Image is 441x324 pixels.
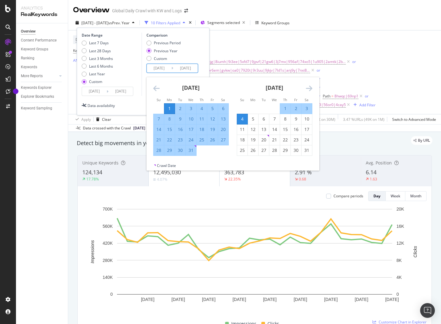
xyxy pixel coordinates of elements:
[301,135,312,145] td: Choose Saturday, August 24, 2024 as your check-in date. It’s available.
[153,85,160,92] div: Move backward to switch to the previous month.
[196,114,207,124] td: Selected. Thursday, July 11, 2024
[73,48,88,53] span: Keyword
[175,137,185,143] div: 23
[89,64,113,69] div: Last 6 Months
[82,64,113,69] div: Last 6 Months
[154,116,164,122] div: 7
[301,145,312,156] td: Choose Saturday, August 31, 2024 as your check-in date. It’s available.
[218,114,228,124] td: Selected. Saturday, July 13, 2024
[272,97,277,102] small: We
[186,147,196,153] div: 31
[248,116,258,122] div: 5
[302,105,312,112] div: 3
[82,33,140,38] div: Date Range
[108,20,130,26] span: vs Prev. Year
[186,126,196,132] div: 17
[258,145,269,156] td: Choose Tuesday, August 27, 2024 as your check-in date. It’s available.
[269,114,280,124] td: Choose Wednesday, August 7, 2024 as your check-in date. It’s available.
[73,5,110,15] div: Overview
[269,116,280,122] div: 7
[259,126,269,132] div: 13
[73,58,81,63] div: AND
[202,297,216,302] text: [DATE]
[248,135,258,145] td: Choose Monday, August 19, 2024 as your check-in date. It’s available.
[352,59,356,65] button: or
[280,116,291,122] div: 8
[291,103,301,114] td: Selected. Friday, August 2, 2024
[88,103,115,108] div: Data availability
[218,126,228,132] div: 20
[171,297,185,302] text: [DATE]
[82,48,113,53] div: Last 28 Days
[164,147,175,153] div: 29
[175,147,185,153] div: 30
[21,93,54,100] div: Explorer Bookmarks
[89,56,113,61] div: Last 3 Months
[323,93,330,99] span: Path
[83,125,131,131] div: Data crossed with the Crawl
[218,116,228,122] div: 13
[164,114,175,124] td: Selected. Monday, July 8, 2024
[164,103,175,114] td: Selected as start date. Monday, July 1, 2024
[151,20,180,26] div: 10 Filters Applied
[207,116,218,122] div: 12
[259,147,269,153] div: 27
[228,176,241,182] div: 22.35%
[142,18,188,28] button: 10 Filters Applied
[157,97,161,102] small: Su
[258,135,269,145] td: Choose Tuesday, August 20, 2024 as your check-in date. It’s available.
[262,97,266,102] small: Tu
[291,114,301,124] td: Choose Friday, August 9, 2024 as your check-in date. It’s available.
[291,145,301,156] td: Choose Friday, August 30, 2024 as your check-in date. It’s available.
[317,67,320,73] button: or
[218,103,228,114] td: Selected. Saturday, July 6, 2024
[317,68,320,73] div: or
[82,87,107,96] input: Start Date
[207,126,218,132] div: 19
[351,101,376,109] button: Add Filter
[175,103,185,114] td: Selected. Tuesday, July 2, 2024
[305,97,308,102] small: Sa
[218,105,228,112] div: 6
[146,40,181,45] div: Previous Period
[21,73,57,79] a: More Reports
[73,57,81,63] button: AND
[141,297,154,302] text: [DATE]
[373,193,381,199] div: Day
[86,176,99,182] div: 17.78%
[21,105,64,112] a: Keyword Sampling
[186,137,196,143] div: 24
[207,137,218,143] div: 26
[153,179,156,180] img: Equal
[365,93,369,99] button: or
[269,137,280,143] div: 21
[175,116,185,122] div: 9
[82,71,113,77] div: Last Year
[334,193,363,199] div: Compare periods
[301,124,312,135] td: Choose Saturday, August 17, 2024 as your check-in date. It’s available.
[396,292,399,297] text: 0
[108,87,133,96] input: End Date
[294,297,307,302] text: [DATE]
[207,135,218,145] td: Selected. Friday, July 26, 2024
[89,40,109,45] div: Last 7 Days
[291,124,301,135] td: Choose Friday, August 16, 2024 as your check-in date. It’s available.
[343,117,384,122] div: 3.47 % URLs ( 49K on 1M )
[211,97,214,102] small: Fr
[21,28,36,35] div: Overview
[258,124,269,135] td: Choose Tuesday, August 13, 2024 as your check-in date. It’s available.
[248,147,258,153] div: 26
[21,5,63,11] div: Analytics
[83,206,427,313] div: A chart.
[186,116,196,122] div: 10
[188,97,193,102] small: We
[405,191,427,201] button: Month
[248,124,258,135] td: Choose Monday, August 12, 2024 as your check-in date. It’s available.
[302,137,312,143] div: 24
[154,40,181,45] div: Previous Period
[390,114,436,124] button: Switch to Advanced Mode
[154,126,164,132] div: 14
[157,177,167,182] div: 4.07%
[133,125,145,131] span: 2024 Dec. 1st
